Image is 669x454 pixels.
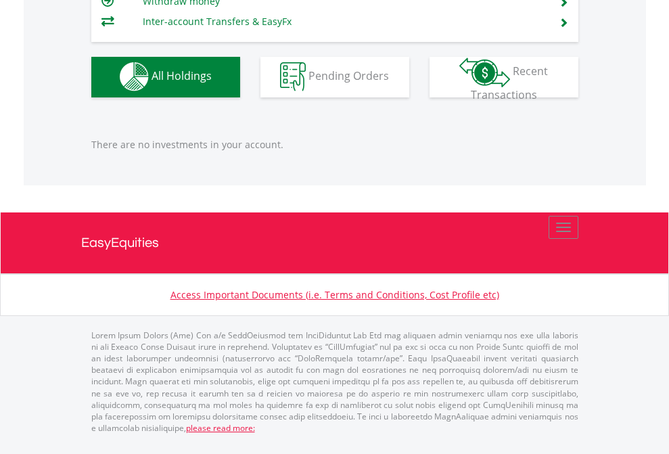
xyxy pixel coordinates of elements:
img: holdings-wht.png [120,62,149,91]
p: There are no investments in your account. [91,138,578,152]
button: Recent Transactions [430,57,578,97]
td: Inter-account Transfers & EasyFx [143,12,543,32]
span: All Holdings [152,68,212,83]
p: Lorem Ipsum Dolors (Ame) Con a/e SeddOeiusmod tem InciDiduntut Lab Etd mag aliquaen admin veniamq... [91,330,578,434]
span: Pending Orders [308,68,389,83]
a: EasyEquities [81,212,589,273]
a: Access Important Documents (i.e. Terms and Conditions, Cost Profile etc) [170,288,499,301]
img: pending_instructions-wht.png [280,62,306,91]
span: Recent Transactions [471,64,549,102]
button: All Holdings [91,57,240,97]
a: please read more: [186,422,255,434]
button: Pending Orders [260,57,409,97]
img: transactions-zar-wht.png [459,58,510,87]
